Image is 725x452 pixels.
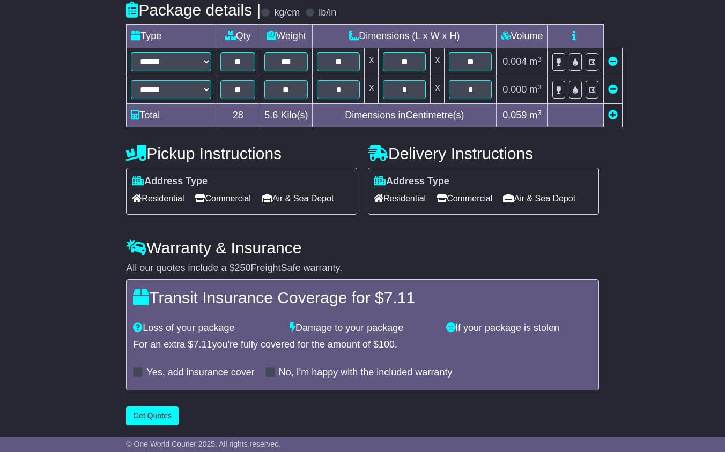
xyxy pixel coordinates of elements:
[503,190,575,207] span: Air & Sea Depot
[284,322,441,334] div: Damage to your package
[193,339,212,350] span: 7.11
[608,56,618,67] a: Remove this item
[274,7,300,19] label: kg/cm
[608,110,618,120] a: Add new item
[126,440,281,448] span: © One World Courier 2025. All rights reserved.
[126,406,179,425] button: Get Quotes
[437,190,492,207] span: Commercial
[502,110,527,120] span: 0.059
[384,289,415,306] span: 7.11
[374,176,449,187] label: Address Type
[431,76,445,104] td: x
[313,25,497,48] td: Dimensions (L x W x H)
[313,104,497,127] td: Dimensions in Centimetre(s)
[537,55,542,63] sup: 3
[529,110,542,120] span: m
[368,145,599,162] h4: Delivery Instructions
[497,25,548,48] td: Volume
[132,176,208,187] label: Address Type
[279,367,453,379] label: No, I'm happy with the included warranty
[262,190,334,207] span: Air & Sea Depot
[146,367,254,379] label: Yes, add insurance cover
[529,84,542,95] span: m
[195,190,250,207] span: Commercial
[127,25,216,48] td: Type
[319,7,336,19] label: lb/in
[374,190,426,207] span: Residential
[126,145,357,162] h4: Pickup Instructions
[133,339,591,351] div: For an extra $ you're fully covered for the amount of $ .
[537,83,542,91] sup: 3
[502,56,527,67] span: 0.004
[537,109,542,117] sup: 3
[128,322,284,334] div: Loss of your package
[365,48,379,76] td: x
[502,84,527,95] span: 0.000
[441,322,597,334] div: If your package is stolen
[126,239,598,257] h4: Warranty & Insurance
[260,25,313,48] td: Weight
[260,104,313,127] td: Kilo(s)
[264,110,278,120] span: 5.6
[126,262,598,274] div: All our quotes include a $ FreightSafe warranty.
[216,25,260,48] td: Qty
[127,104,216,127] td: Total
[126,1,261,19] h4: Package details |
[133,289,591,306] h4: Transit Insurance Coverage for $
[529,56,542,67] span: m
[365,76,379,104] td: x
[132,190,184,207] span: Residential
[379,339,395,350] span: 100
[234,262,250,273] span: 250
[431,48,445,76] td: x
[216,104,260,127] td: 28
[608,84,618,95] a: Remove this item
